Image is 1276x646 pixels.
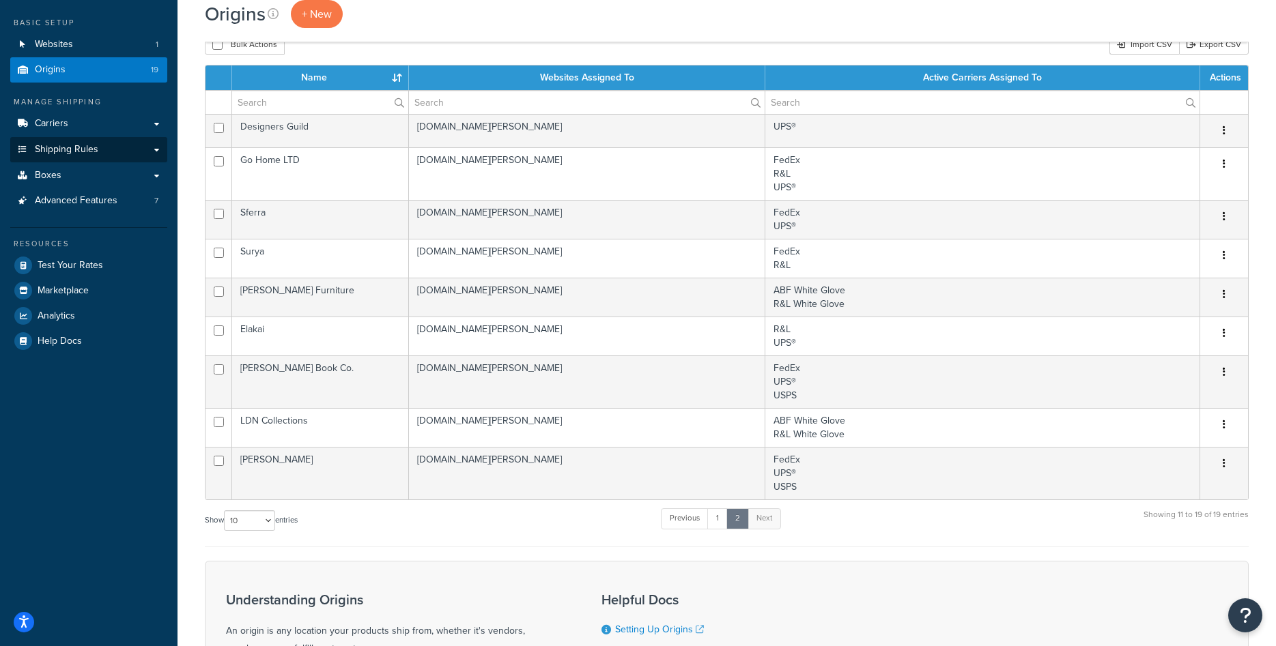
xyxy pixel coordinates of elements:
td: LDN Collections [232,408,409,447]
td: [DOMAIN_NAME][PERSON_NAME] [409,200,765,239]
li: Websites [10,32,167,57]
td: ABF White Glove R&L White Glove [765,408,1200,447]
td: [DOMAIN_NAME][PERSON_NAME] [409,447,765,499]
a: Analytics [10,304,167,328]
th: Actions [1200,65,1248,90]
button: Bulk Actions [205,34,285,55]
td: FedEx R&L [765,239,1200,278]
a: Advanced Features 7 [10,188,167,214]
div: Basic Setup [10,17,167,29]
span: Help Docs [38,336,82,347]
td: FedEx UPS® USPS [765,447,1200,499]
td: [DOMAIN_NAME][PERSON_NAME] [409,408,765,447]
td: ABF White Glove R&L White Glove [765,278,1200,317]
a: Websites 1 [10,32,167,57]
div: Import CSV [1109,34,1179,55]
a: Shipping Rules [10,137,167,162]
td: FedEx UPS® [765,200,1200,239]
td: [PERSON_NAME] [232,447,409,499]
td: [DOMAIN_NAME][PERSON_NAME] [409,317,765,355]
span: Boxes [35,170,61,181]
td: Sferra [232,200,409,239]
a: 1 [707,508,728,529]
div: Showing 11 to 19 of 19 entries [1144,507,1249,536]
a: Boxes [10,163,167,188]
span: Carriers [35,118,68,130]
span: 1 [156,39,158,50]
a: Next [748,508,781,529]
td: [PERSON_NAME] Book Co. [232,355,409,408]
a: Test Your Rates [10,253,167,278]
td: Go Home LTD [232,147,409,200]
td: UPS® [765,114,1200,147]
span: Analytics [38,310,75,322]
td: Elakai [232,317,409,355]
td: [DOMAIN_NAME][PERSON_NAME] [409,355,765,408]
h3: Helpful Docs [601,592,797,607]
select: Showentries [224,510,275,531]
td: FedEx UPS® USPS [765,355,1200,408]
h3: Understanding Origins [226,592,567,607]
button: Open Resource Center [1228,598,1262,632]
td: [DOMAIN_NAME][PERSON_NAME] [409,114,765,147]
span: Advanced Features [35,195,117,207]
td: [DOMAIN_NAME][PERSON_NAME] [409,239,765,278]
td: FedEx R&L UPS® [765,147,1200,200]
th: Active Carriers Assigned To [765,65,1200,90]
a: Setting Up Origins [615,622,704,636]
a: Export CSV [1179,34,1249,55]
span: Marketplace [38,285,89,297]
td: Surya [232,239,409,278]
span: Shipping Rules [35,144,98,156]
td: Designers Guild [232,114,409,147]
a: 2 [726,508,749,529]
a: Marketplace [10,278,167,303]
a: Help Docs [10,329,167,353]
a: Previous [661,508,709,529]
input: Search [765,91,1200,114]
li: Advanced Features [10,188,167,214]
label: Show entries [205,510,298,531]
span: Origins [35,64,66,76]
a: Origins 19 [10,57,167,83]
td: [PERSON_NAME] Furniture [232,278,409,317]
span: Websites [35,39,73,50]
input: Search [409,91,765,114]
h1: Origins [205,1,266,27]
div: Manage Shipping [10,96,167,108]
span: 7 [154,195,158,207]
td: [DOMAIN_NAME][PERSON_NAME] [409,278,765,317]
span: 19 [151,64,158,76]
span: + New [302,6,332,22]
a: Carriers [10,111,167,136]
input: Search [232,91,408,114]
th: Websites Assigned To [409,65,765,90]
th: Name : activate to sort column ascending [232,65,409,90]
span: Test Your Rates [38,260,103,271]
td: R&L UPS® [765,317,1200,355]
div: Resources [10,238,167,250]
td: [DOMAIN_NAME][PERSON_NAME] [409,147,765,200]
li: Origins [10,57,167,83]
